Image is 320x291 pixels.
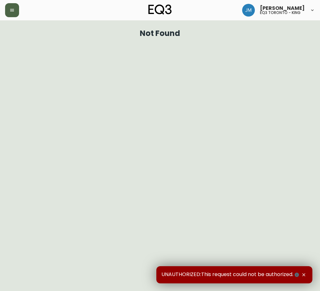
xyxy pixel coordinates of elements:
h1: Not Found [140,31,180,36]
img: logo [148,4,172,15]
span: [PERSON_NAME] [260,6,305,11]
h5: eq3 toronto - king [260,11,301,15]
span: UNAUTHORIZED:This request could not be authorized. [161,271,300,278]
img: b88646003a19a9f750de19192e969c24 [242,4,255,17]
